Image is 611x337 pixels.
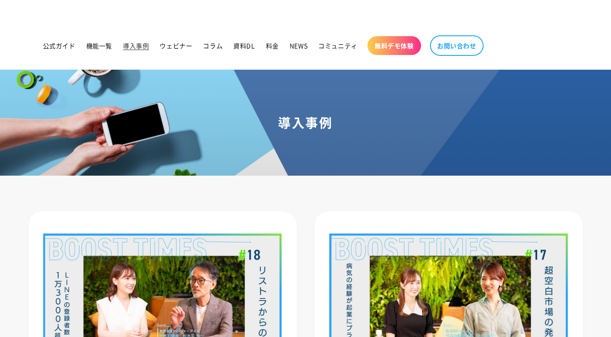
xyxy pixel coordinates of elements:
[367,36,421,55] a: 無料デモ体験
[123,42,149,50] span: 導入事例
[228,36,260,55] a: 資料DL
[261,36,284,55] a: 料金
[43,42,76,50] span: 公式ガイド
[118,36,154,55] a: 導入事例
[318,42,358,50] span: コミュニティ
[38,36,81,55] a: 公式ガイド
[198,36,228,55] a: コラム
[81,36,118,55] a: 機能一覧
[290,42,308,50] span: NEWS
[266,42,279,50] span: 料金
[313,36,363,55] a: コミュニティ
[233,42,255,50] span: 資料DL
[11,114,600,131] h1: 導入事例
[430,35,484,56] a: お問い合わせ
[284,36,313,55] a: NEWS
[375,42,414,50] span: 無料デモ体験
[437,42,476,50] span: お問い合わせ
[203,42,223,50] span: コラム
[154,36,198,55] a: ウェビナー
[86,42,112,50] span: 機能一覧
[160,42,192,50] span: ウェビナー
